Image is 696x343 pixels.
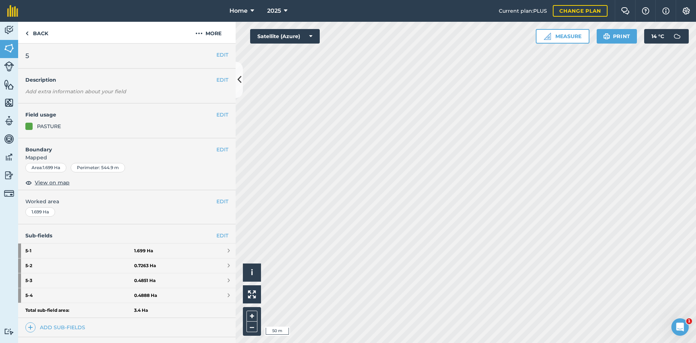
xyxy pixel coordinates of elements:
[216,51,228,59] button: EDIT
[71,163,125,172] div: Perimeter : 544.9 m
[134,293,157,298] strong: 0.4888 Ha
[4,152,14,163] img: svg+xml;base64,PD94bWwgdmVyc2lvbj0iMS4wIiBlbmNvZGluZz0idXRmLTgiPz4KPCEtLSBHZW5lcmF0b3I6IEFkb2JlIE...
[250,29,320,44] button: Satellite (Azure)
[686,318,692,324] span: 1
[243,264,261,282] button: i
[536,29,589,44] button: Measure
[621,7,630,15] img: Two speech bubbles overlapping with the left bubble in the forefront
[7,5,18,17] img: fieldmargin Logo
[4,61,14,72] img: svg+xml;base64,PD94bWwgdmVyc2lvbj0iMS4wIiBlbmNvZGluZz0idXRmLTgiPz4KPCEtLSBHZW5lcmF0b3I6IEFkb2JlIE...
[4,115,14,126] img: svg+xml;base64,PD94bWwgdmVyc2lvbj0iMS4wIiBlbmNvZGluZz0idXRmLTgiPz4KPCEtLSBHZW5lcmF0b3I6IEFkb2JlIE...
[18,273,236,288] a: 5-30.4851 Ha
[216,76,228,84] button: EDIT
[641,7,650,15] img: A question mark icon
[25,244,134,258] strong: 5 - 1
[134,263,156,269] strong: 0.7263 Ha
[216,197,228,205] button: EDIT
[18,288,236,303] a: 5-40.4888 Ha
[195,29,203,38] img: svg+xml;base64,PHN2ZyB4bWxucz0iaHR0cDovL3d3dy53My5vcmcvMjAwMC9zdmciIHdpZHRoPSIyMCIgaGVpZ2h0PSIyNC...
[25,163,66,172] div: Area : 1.699 Ha
[18,22,55,43] a: Back
[18,244,236,258] a: 5-11.699 Ha
[25,76,228,84] h4: Description
[682,7,691,15] img: A cog icon
[28,323,33,332] img: svg+xml;base64,PHN2ZyB4bWxucz0iaHR0cDovL3d3dy53My5vcmcvMjAwMC9zdmciIHdpZHRoPSIxNCIgaGVpZ2h0PSIyNC...
[35,179,70,187] span: View on map
[25,307,134,313] strong: Total sub-field area:
[229,7,248,15] span: Home
[25,178,32,187] img: svg+xml;base64,PHN2ZyB4bWxucz0iaHR0cDovL3d3dy53My5vcmcvMjAwMC9zdmciIHdpZHRoPSIxOCIgaGVpZ2h0PSIyNC...
[670,29,684,44] img: svg+xml;base64,PD94bWwgdmVyc2lvbj0iMS4wIiBlbmNvZGluZz0idXRmLTgiPz4KPCEtLSBHZW5lcmF0b3I6IEFkb2JlIE...
[25,88,126,95] em: Add extra information about your field
[499,7,547,15] span: Current plan : PLUS
[4,188,14,199] img: svg+xml;base64,PD94bWwgdmVyc2lvbj0iMS4wIiBlbmNvZGluZz0idXRmLTgiPz4KPCEtLSBHZW5lcmF0b3I6IEFkb2JlIE...
[37,122,61,130] div: PASTURE
[4,170,14,181] img: svg+xml;base64,PD94bWwgdmVyc2lvbj0iMS4wIiBlbmNvZGluZz0idXRmLTgiPz4KPCEtLSBHZW5lcmF0b3I6IEFkb2JlIE...
[18,232,236,240] h4: Sub-fields
[662,7,670,15] img: svg+xml;base64,PHN2ZyB4bWxucz0iaHR0cDovL3d3dy53My5vcmcvMjAwMC9zdmciIHdpZHRoPSIxNyIgaGVpZ2h0PSIxNy...
[4,97,14,108] img: svg+xml;base64,PHN2ZyB4bWxucz0iaHR0cDovL3d3dy53My5vcmcvMjAwMC9zdmciIHdpZHRoPSI1NiIgaGVpZ2h0PSI2MC...
[134,248,153,254] strong: 1.699 Ha
[216,146,228,154] button: EDIT
[246,322,257,332] button: –
[644,29,689,44] button: 14 °C
[134,307,148,313] strong: 3.4 Ha
[671,318,689,336] iframe: Intercom live chat
[134,278,156,283] strong: 0.4851 Ha
[25,51,29,61] span: 5
[4,79,14,90] img: svg+xml;base64,PHN2ZyB4bWxucz0iaHR0cDovL3d3dy53My5vcmcvMjAwMC9zdmciIHdpZHRoPSI1NiIgaGVpZ2h0PSI2MC...
[251,268,253,277] span: i
[25,111,216,119] h4: Field usage
[25,178,70,187] button: View on map
[4,134,14,144] img: svg+xml;base64,PD94bWwgdmVyc2lvbj0iMS4wIiBlbmNvZGluZz0idXRmLTgiPz4KPCEtLSBHZW5lcmF0b3I6IEFkb2JlIE...
[18,258,236,273] a: 5-20.7263 Ha
[216,111,228,119] button: EDIT
[18,138,216,154] h4: Boundary
[597,29,637,44] button: Print
[544,33,551,40] img: Ruler icon
[25,197,228,205] span: Worked area
[4,25,14,36] img: svg+xml;base64,PD94bWwgdmVyc2lvbj0iMS4wIiBlbmNvZGluZz0idXRmLTgiPz4KPCEtLSBHZW5lcmF0b3I6IEFkb2JlIE...
[25,207,55,217] div: 1.699 Ha
[25,273,134,288] strong: 5 - 3
[25,288,134,303] strong: 5 - 4
[651,29,664,44] span: 14 ° C
[25,322,88,332] a: Add sub-fields
[553,5,608,17] a: Change plan
[181,22,236,43] button: More
[25,29,29,38] img: svg+xml;base64,PHN2ZyB4bWxucz0iaHR0cDovL3d3dy53My5vcmcvMjAwMC9zdmciIHdpZHRoPSI5IiBoZWlnaHQ9IjI0Ii...
[4,43,14,54] img: svg+xml;base64,PHN2ZyB4bWxucz0iaHR0cDovL3d3dy53My5vcmcvMjAwMC9zdmciIHdpZHRoPSI1NiIgaGVpZ2h0PSI2MC...
[25,258,134,273] strong: 5 - 2
[603,32,610,41] img: svg+xml;base64,PHN2ZyB4bWxucz0iaHR0cDovL3d3dy53My5vcmcvMjAwMC9zdmciIHdpZHRoPSIxOSIgaGVpZ2h0PSIyNC...
[216,232,228,240] a: EDIT
[4,328,14,335] img: svg+xml;base64,PD94bWwgdmVyc2lvbj0iMS4wIiBlbmNvZGluZz0idXRmLTgiPz4KPCEtLSBHZW5lcmF0b3I6IEFkb2JlIE...
[267,7,281,15] span: 2025
[246,311,257,322] button: +
[18,154,236,162] span: Mapped
[248,290,256,298] img: Four arrows, one pointing top left, one top right, one bottom right and the last bottom left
